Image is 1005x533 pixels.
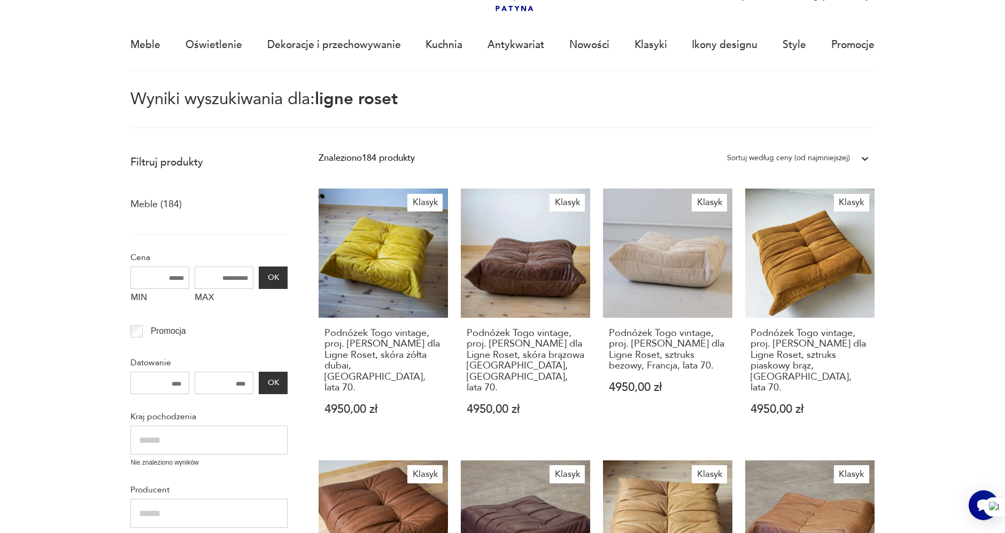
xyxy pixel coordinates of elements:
[692,20,757,69] a: Ikony designu
[130,289,189,309] label: MIN
[969,490,999,520] iframe: Smartsupp widget button
[751,404,869,415] p: 4950,00 zł
[783,20,806,69] a: Style
[259,266,288,289] button: OK
[185,20,242,69] a: Oświetlenie
[426,20,462,69] a: Kuchnia
[195,289,253,309] label: MAX
[130,410,288,424] p: Kraj pochodzenia
[467,328,584,393] h3: Podnóżek Togo vintage, proj. [PERSON_NAME] dla Ligne Roset, skóra brązowa [GEOGRAPHIC_DATA], [GEO...
[130,458,288,468] p: Nie znaleziono wyników
[130,20,160,69] a: Meble
[461,189,590,440] a: KlasykPodnóżek Togo vintage, proj. M. Ducaroy dla Ligne Roset, skóra brązowa dubai, Francja, lata...
[324,328,442,393] h3: Podnóżek Togo vintage, proj. [PERSON_NAME] dla Ligne Roset, skóra żółta dubai, [GEOGRAPHIC_DATA],...
[315,88,398,110] span: ligne roset
[319,189,448,440] a: KlasykPodnóżek Togo vintage, proj. M. Ducaroy dla Ligne Roset, skóra żółta dubai, Francja, lata 7...
[319,151,415,165] div: Znaleziono 184 produkty
[130,483,288,497] p: Producent
[831,20,875,69] a: Promocje
[609,382,726,393] p: 4950,00 zł
[467,404,584,415] p: 4950,00 zł
[130,356,288,370] p: Datowanie
[324,404,442,415] p: 4950,00 zł
[603,189,732,440] a: KlasykPodnóżek Togo vintage, proj. M. Ducaroy dla Ligne Roset, sztruks beżowy, Francja, lata 70.P...
[751,328,869,393] h3: Podnóżek Togo vintage, proj. [PERSON_NAME] dla Ligne Roset, sztruks piaskowy brąz, [GEOGRAPHIC_DA...
[130,250,288,264] p: Cena
[259,372,288,394] button: OK
[151,324,186,338] p: Promocja
[745,189,875,440] a: KlasykPodnóżek Togo vintage, proj. M. Ducaroy dla Ligne Roset, sztruks piaskowy brąz, Francja, la...
[635,20,667,69] a: Klasyki
[130,155,288,169] p: Filtruj produkty
[130,91,874,128] p: Wyniki wyszukiwania dla:
[130,195,182,214] a: Meble (184)
[609,328,726,372] h3: Podnóżek Togo vintage, proj. [PERSON_NAME] dla Ligne Roset, sztruks beżowy, Francja, lata 70.
[488,20,544,69] a: Antykwariat
[267,20,401,69] a: Dekoracje i przechowywanie
[569,20,609,69] a: Nowości
[727,151,850,165] div: Sortuj według ceny (od najmniejszej)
